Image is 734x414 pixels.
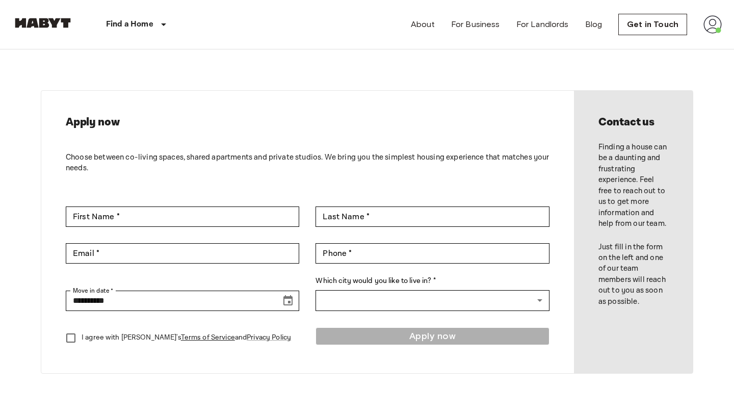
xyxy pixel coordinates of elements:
h2: Apply now [66,115,549,130]
button: Choose date, selected date is Oct 16, 2025 [278,291,298,311]
label: Which city would you like to live in? * [316,276,549,287]
label: Move in date [73,286,114,295]
p: I agree with [PERSON_NAME]'s and [82,332,291,343]
a: About [411,18,435,31]
a: For Business [451,18,500,31]
img: avatar [703,15,722,34]
p: Find a Home [106,18,153,31]
p: Finding a house can be a daunting and frustrating experience. Feel free to reach out to us to get... [598,142,668,229]
a: Blog [585,18,602,31]
a: Privacy Policy [247,333,291,342]
a: Get in Touch [618,14,687,35]
img: Habyt [12,18,73,28]
h2: Contact us [598,115,668,130]
a: For Landlords [516,18,569,31]
p: Just fill in the form on the left and one of our team members will reach out to you as soon as po... [598,242,668,307]
p: Choose between co-living spaces, shared apartments and private studios. We bring you the simplest... [66,152,549,174]
a: Terms of Service [181,333,235,342]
